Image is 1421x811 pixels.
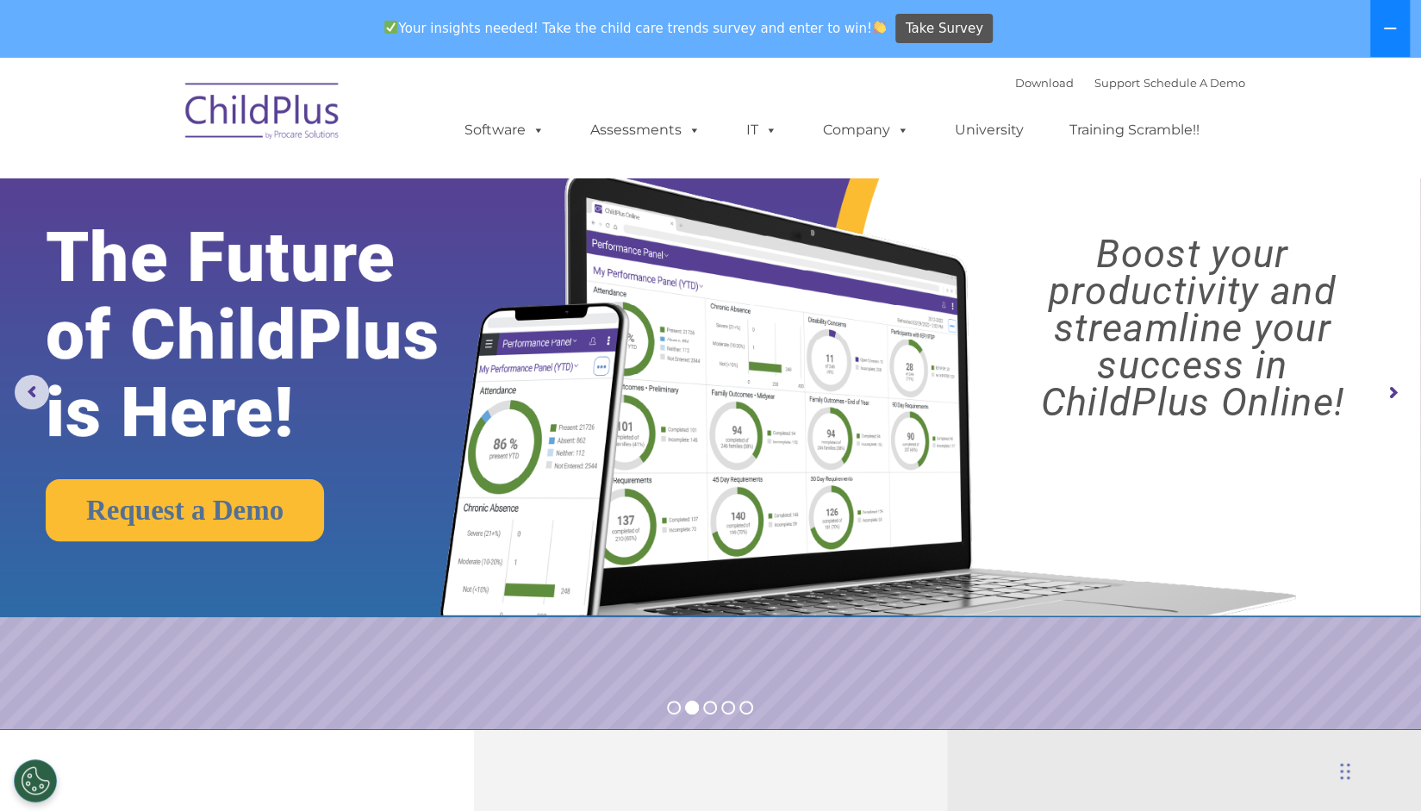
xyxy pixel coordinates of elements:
button: Cookies Settings [14,759,57,802]
img: ✅ [384,21,397,34]
a: Download [1015,76,1074,90]
a: Schedule A Demo [1144,76,1245,90]
iframe: Chat Widget [1139,625,1421,811]
rs-layer: Boost your productivity and streamline your success in ChildPlus Online! [982,235,1403,421]
span: Take Survey [906,14,983,44]
a: Training Scramble!! [1052,113,1217,147]
img: 👏 [873,21,886,34]
a: Support [1094,76,1140,90]
a: Assessments [573,113,718,147]
a: Take Survey [895,14,993,44]
img: ChildPlus by Procare Solutions [177,71,349,157]
span: Phone number [240,184,313,197]
span: Last name [240,114,292,127]
a: IT [729,113,795,147]
span: Your insights needed! Take the child care trends survey and enter to win! [377,11,894,45]
a: Company [806,113,926,147]
a: University [938,113,1041,147]
rs-layer: The Future of ChildPlus is Here! [46,219,500,452]
a: Software [447,113,562,147]
font: | [1015,76,1245,90]
a: Request a Demo [46,479,324,541]
div: Drag [1340,745,1350,797]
